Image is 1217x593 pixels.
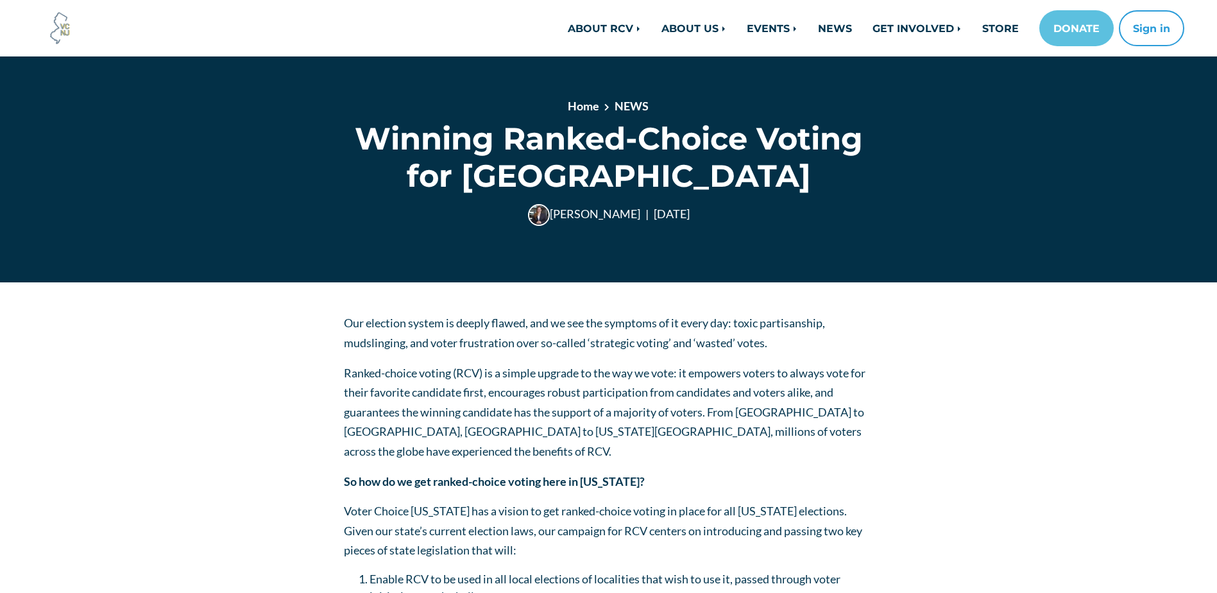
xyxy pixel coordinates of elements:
[344,120,873,194] h1: Winning Ranked-Choice Voting for [GEOGRAPHIC_DATA]
[808,15,862,41] a: NEWS
[557,15,651,41] a: ABOUT RCV
[615,99,649,113] a: NEWS
[344,316,825,350] span: Our election system is deeply flawed, and we see the symptoms of it every day: toxic partisanship...
[344,366,865,458] span: Ranked-choice voting (RCV) is a simple upgrade to the way we vote: it empowers voters to always v...
[645,207,649,221] span: |
[344,474,645,488] strong: So how do we get ranked-choice voting here in [US_STATE]?
[568,99,599,113] a: Home
[1119,10,1184,46] button: Sign in or sign up
[651,15,736,41] a: ABOUT US
[43,11,78,46] img: Voter Choice NJ
[528,204,550,226] img: April Nicklaus
[389,98,827,120] nav: breadcrumb
[334,10,1184,46] nav: Main navigation
[736,15,808,41] a: EVENTS
[862,15,972,41] a: GET INVOLVED
[344,204,873,226] div: [PERSON_NAME] [DATE]
[972,15,1029,41] a: STORE
[1039,10,1114,46] a: DONATE
[344,504,862,557] span: Voter Choice [US_STATE] has a vision to get ranked-choice voting in place for all [US_STATE] elec...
